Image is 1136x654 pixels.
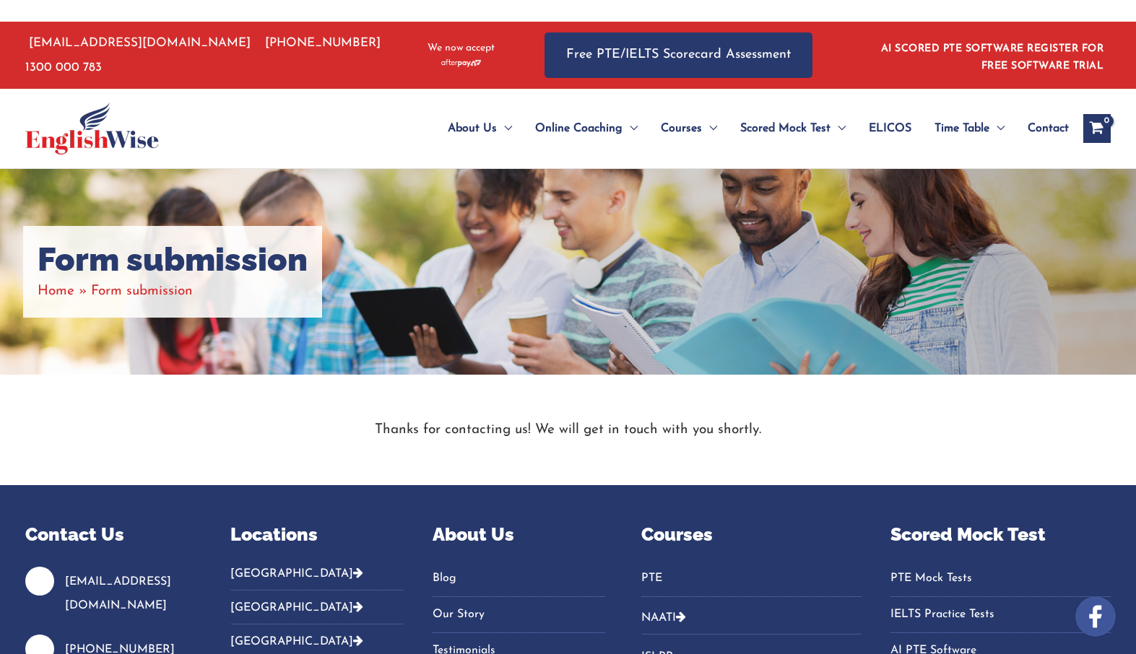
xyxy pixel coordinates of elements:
[428,41,495,56] span: We now accept
[1083,114,1111,143] a: View Shopping Cart, empty
[831,103,846,154] span: Menu Toggle
[661,103,702,154] span: Courses
[857,103,923,154] a: ELICOS
[441,59,481,67] img: Afterpay-Logo
[25,521,194,549] p: Contact Us
[91,284,193,298] span: Form submission
[890,521,1111,549] p: Scored Mock Test
[641,567,862,590] a: PTE
[448,103,497,154] span: About Us
[230,567,404,590] button: [GEOGRAPHIC_DATA]
[433,603,606,627] a: Our Story
[25,61,102,74] a: 1300 000 783
[535,103,623,154] span: Online Coaching
[135,418,1002,442] p: Thanks for contacting us! We will get in touch with you shortly.
[230,521,404,549] p: Locations
[623,103,638,154] span: Menu Toggle
[869,103,911,154] span: ELICOS
[65,576,171,611] a: [EMAIL_ADDRESS][DOMAIN_NAME]
[25,103,159,154] img: cropped-ew-logo
[413,103,1069,154] nav: Site Navigation: Main Menu
[702,103,717,154] span: Menu Toggle
[38,279,308,303] nav: Breadcrumbs
[38,240,308,279] h1: Form submission
[230,590,404,624] button: [GEOGRAPHIC_DATA]
[641,567,862,597] nav: Menu
[1075,596,1116,637] img: white-facebook.png
[436,103,524,154] a: About UsMenu Toggle
[641,601,862,635] button: NAATI
[935,103,989,154] span: Time Table
[923,103,1016,154] a: Time TableMenu Toggle
[1016,103,1069,154] a: Contact
[890,603,1111,627] a: IELTS Practice Tests
[433,567,606,590] a: Blog
[649,103,729,154] a: CoursesMenu Toggle
[38,284,74,298] a: Home
[872,32,1111,79] aside: Header Widget 1
[433,521,606,549] p: About Us
[729,103,857,154] a: Scored Mock TestMenu Toggle
[890,567,1111,590] a: PTE Mock Tests
[1028,103,1069,154] span: Contact
[524,103,649,154] a: Online CoachingMenu Toggle
[989,103,1005,154] span: Menu Toggle
[641,612,676,624] a: NAATI
[881,43,1104,71] a: AI SCORED PTE SOFTWARE REGISTER FOR FREE SOFTWARE TRIAL
[641,521,862,549] p: Courses
[497,103,512,154] span: Menu Toggle
[25,37,251,49] a: [EMAIL_ADDRESS][DOMAIN_NAME]
[740,103,831,154] span: Scored Mock Test
[545,32,812,78] a: Free PTE/IELTS Scorecard Assessment
[265,37,381,49] a: [PHONE_NUMBER]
